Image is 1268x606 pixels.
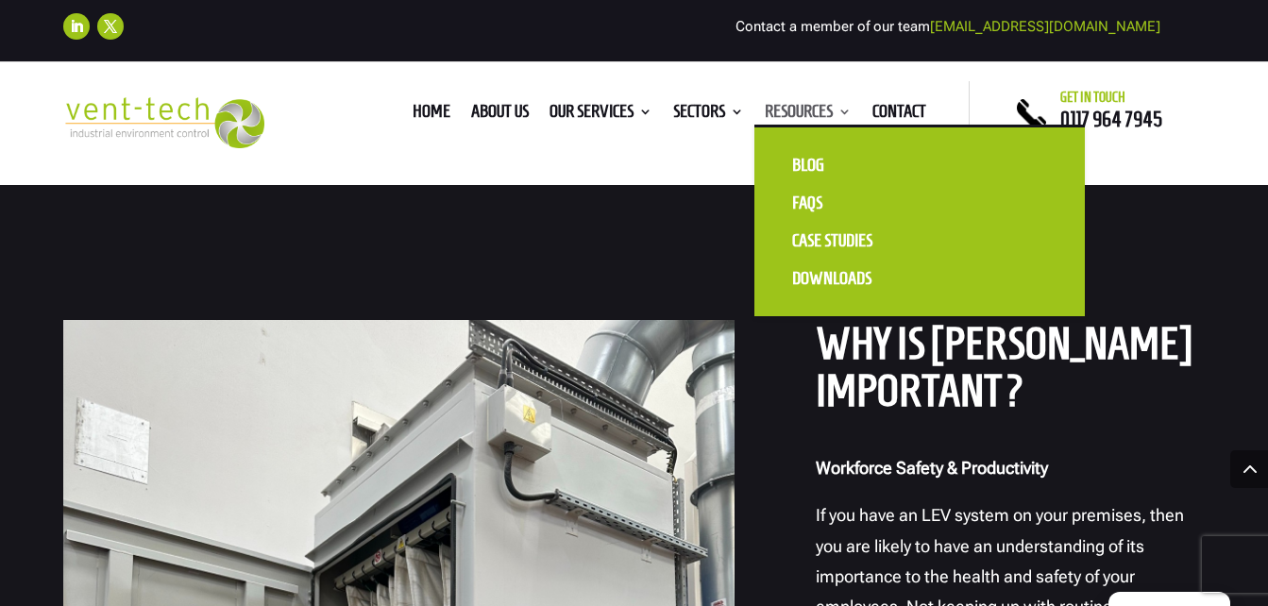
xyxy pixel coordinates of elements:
h2: Why is [PERSON_NAME] Important? [816,320,1205,425]
span: Get in touch [1060,90,1125,105]
a: Downloads [773,260,962,297]
a: Home [413,105,450,126]
a: Contact [872,105,926,126]
a: Sectors [673,105,744,126]
img: 2023-09-27T08_35_16.549ZVENT-TECH---Clear-background [63,97,264,149]
a: Our Services [549,105,652,126]
a: [EMAIL_ADDRESS][DOMAIN_NAME] [930,18,1160,35]
a: Blog [773,146,962,184]
a: FAQS [773,184,962,222]
strong: Workforce Safety & Productivity [816,458,1048,478]
a: Follow on LinkedIn [63,13,90,40]
a: 0117 964 7945 [1060,108,1162,130]
a: Follow on X [97,13,124,40]
a: About us [471,105,529,126]
a: Case Studies [773,222,962,260]
span: Contact a member of our team [735,18,1160,35]
a: Resources [765,105,852,126]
